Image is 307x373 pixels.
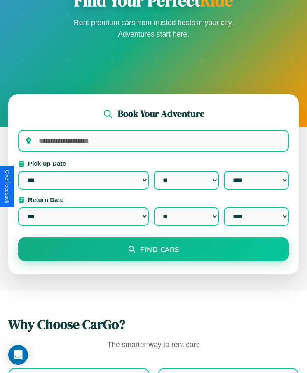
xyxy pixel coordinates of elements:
[18,237,289,261] button: Find Cars
[118,107,204,120] h2: Book Your Adventure
[8,315,299,334] h2: Why Choose CarGo?
[8,338,299,352] p: The smarter way to rent cars
[71,17,236,40] p: Rent premium cars from trusted hosts in your city. Adventures start here.
[18,196,289,203] label: Return Date
[4,170,10,203] div: Give Feedback
[18,160,289,167] label: Pick-up Date
[8,345,28,365] div: Open Intercom Messenger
